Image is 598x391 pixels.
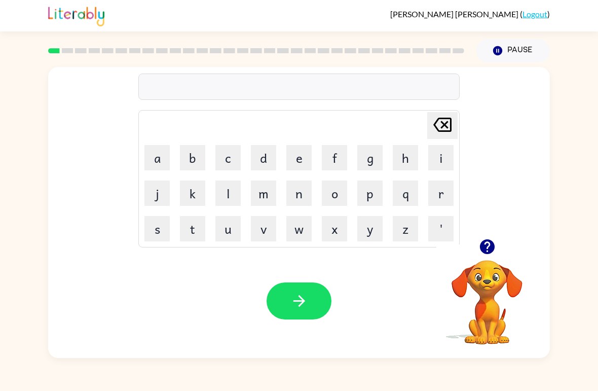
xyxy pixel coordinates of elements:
button: x [322,216,347,241]
button: l [215,181,241,206]
button: o [322,181,347,206]
button: p [357,181,383,206]
button: Pause [476,39,550,62]
button: n [286,181,312,206]
button: u [215,216,241,241]
button: k [180,181,205,206]
button: m [251,181,276,206]
button: ' [428,216,454,241]
button: z [393,216,418,241]
button: c [215,145,241,170]
button: h [393,145,418,170]
button: q [393,181,418,206]
span: [PERSON_NAME] [PERSON_NAME] [390,9,520,19]
button: t [180,216,205,241]
a: Logout [522,9,547,19]
button: b [180,145,205,170]
button: s [144,216,170,241]
button: v [251,216,276,241]
button: i [428,145,454,170]
button: w [286,216,312,241]
button: f [322,145,347,170]
div: ( ) [390,9,550,19]
button: g [357,145,383,170]
button: a [144,145,170,170]
video: Your browser must support playing .mp4 files to use Literably. Please try using another browser. [436,244,538,346]
button: j [144,181,170,206]
button: y [357,216,383,241]
button: r [428,181,454,206]
button: d [251,145,276,170]
button: e [286,145,312,170]
img: Literably [48,4,104,26]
